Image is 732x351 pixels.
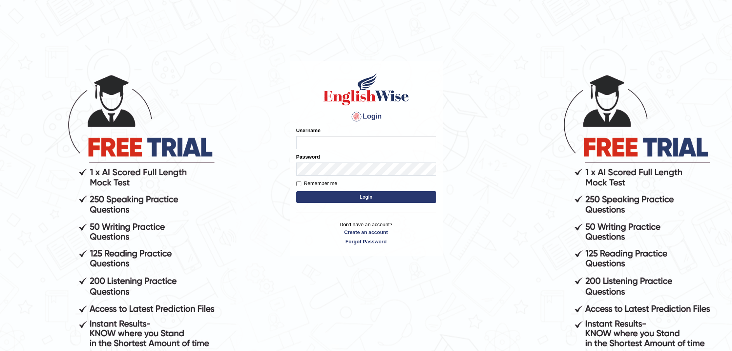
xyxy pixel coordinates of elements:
a: Forgot Password [296,238,436,245]
label: Password [296,153,320,161]
p: Don't have an account? [296,221,436,245]
input: Remember me [296,181,301,186]
button: Login [296,191,436,203]
img: Logo of English Wise sign in for intelligent practice with AI [322,72,410,107]
h4: Login [296,110,436,123]
label: Username [296,127,321,134]
label: Remember me [296,180,337,187]
a: Create an account [296,229,436,236]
